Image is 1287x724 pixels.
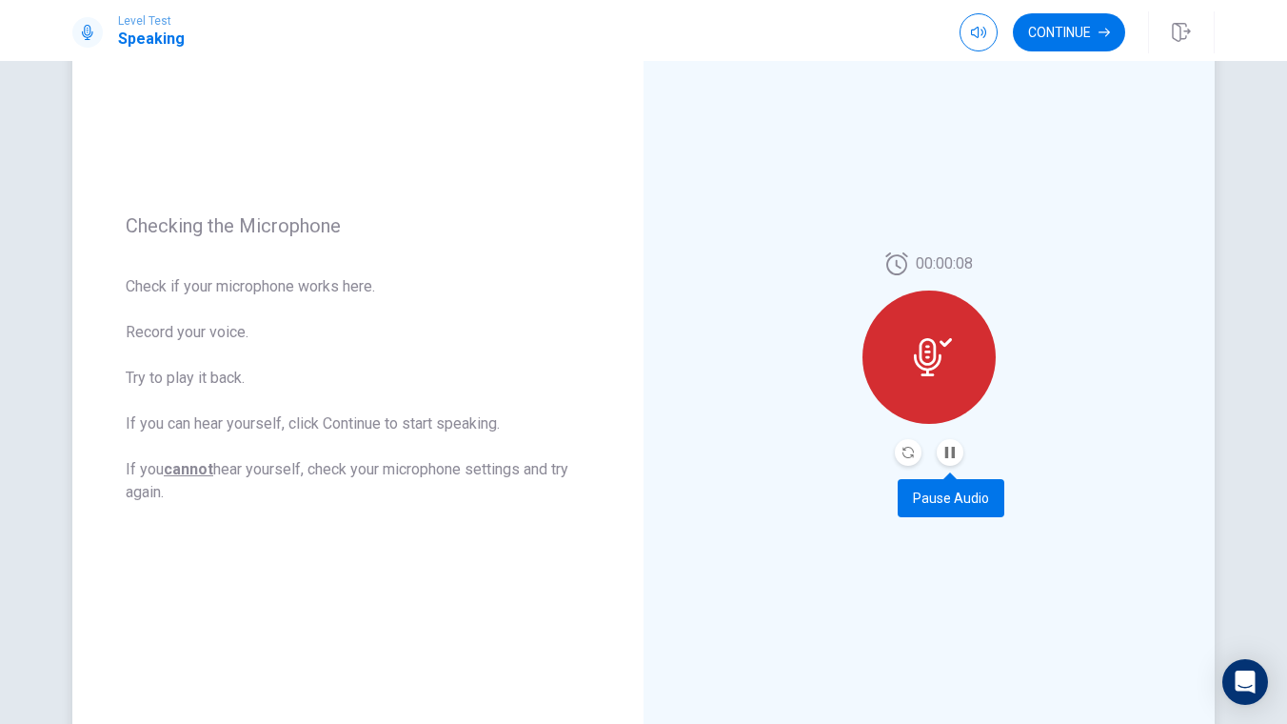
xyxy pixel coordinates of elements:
[895,439,921,466] button: Record Again
[898,479,1004,517] div: Pause Audio
[126,275,590,504] span: Check if your microphone works here. Record your voice. Try to play it back. If you can hear your...
[937,439,963,466] button: Pause Audio
[118,14,185,28] span: Level Test
[126,214,590,237] span: Checking the Microphone
[118,28,185,50] h1: Speaking
[916,252,973,275] span: 00:00:08
[1222,659,1268,705] div: Open Intercom Messenger
[164,460,213,478] u: cannot
[1013,13,1125,51] button: Continue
